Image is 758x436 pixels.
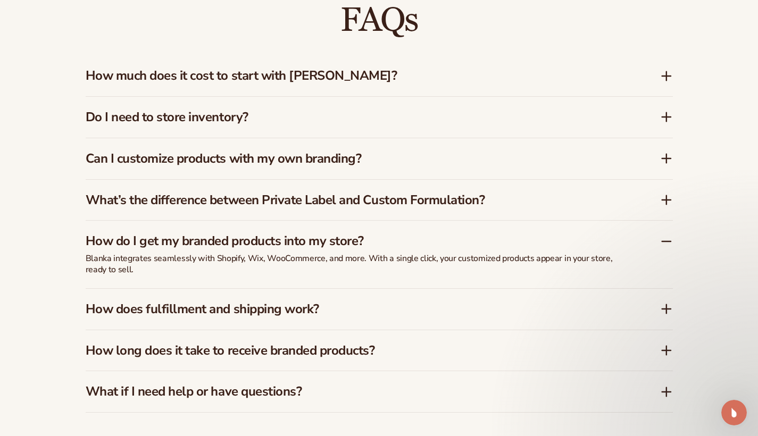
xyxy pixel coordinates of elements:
h3: How does fulfillment and shipping work? [86,301,628,317]
p: Blanka integrates seamlessly with Shopify, Wix, WooCommerce, and more. With a single click, your ... [86,253,618,275]
h3: How much does it cost to start with [PERSON_NAME]? [86,68,628,83]
h2: FAQs [86,3,673,38]
h3: How do I get my branded products into my store? [86,233,628,249]
h3: What’s the difference between Private Label and Custom Formulation? [86,192,628,208]
h3: Do I need to store inventory? [86,110,628,125]
h3: What if I need help or have questions? [86,384,628,399]
iframe: Intercom live chat [721,400,747,425]
h3: How long does it take to receive branded products? [86,343,628,358]
h3: Can I customize products with my own branding? [86,151,628,166]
